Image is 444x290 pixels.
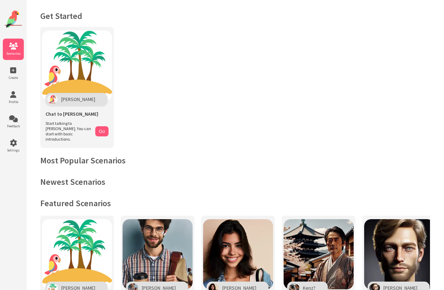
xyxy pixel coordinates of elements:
[46,111,98,117] span: Chat to [PERSON_NAME]
[61,96,95,102] span: [PERSON_NAME]
[42,219,112,289] img: Scenario Image
[95,126,109,136] button: Go
[123,219,193,289] img: Scenario Image
[3,51,24,56] span: Scenarios
[40,11,430,21] h1: Get Started
[40,155,430,166] h2: Most Popular Scenarios
[364,219,434,289] img: Scenario Image
[284,219,354,289] img: Scenario Image
[42,31,112,101] img: Chat with Polly
[3,148,24,153] span: Settings
[203,219,273,289] img: Scenario Image
[40,176,430,187] h2: Newest Scenarios
[46,121,92,142] span: Start talking to [PERSON_NAME]. You can start with basic introductions.
[3,124,24,128] span: Feedback
[5,11,22,28] img: Website Logo
[3,75,24,80] span: Create
[47,95,58,104] img: Polly
[3,100,24,104] span: Profile
[40,198,430,209] h2: Featured Scenarios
